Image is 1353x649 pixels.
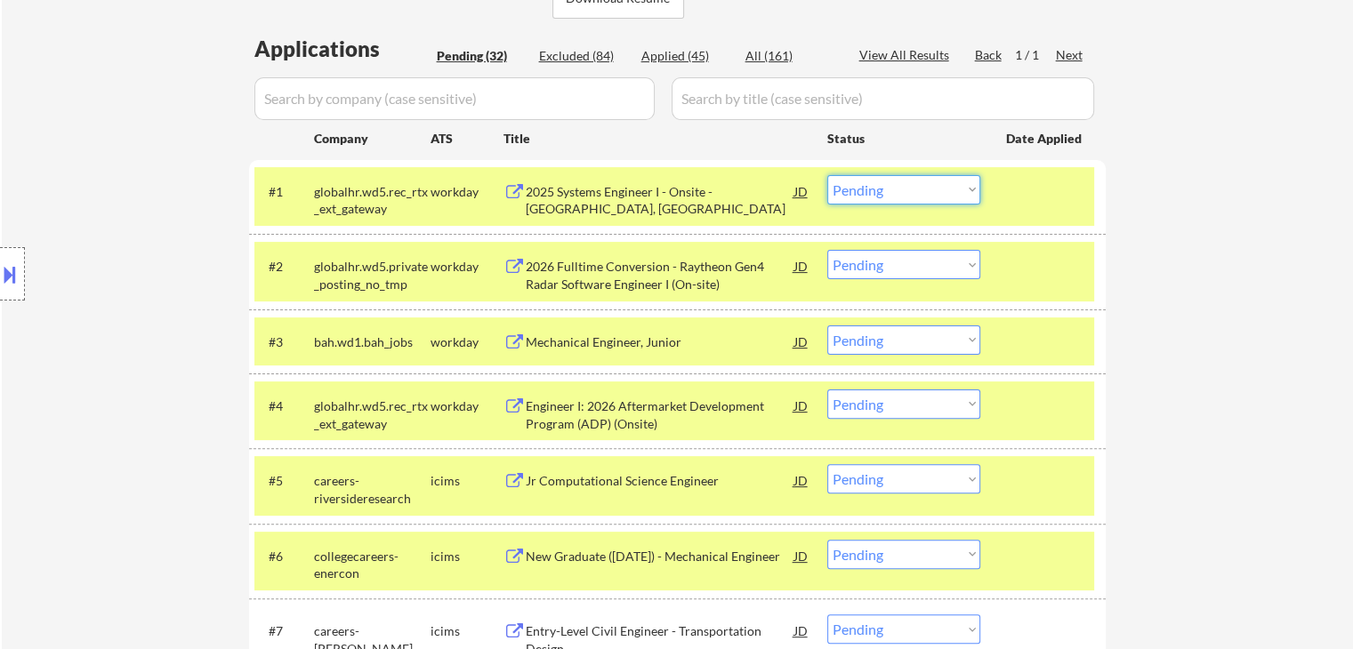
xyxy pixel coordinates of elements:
div: ATS [431,130,503,148]
div: Jr Computational Science Engineer [526,472,794,490]
div: workday [431,258,503,276]
div: Excluded (84) [539,47,628,65]
div: JD [793,389,810,421]
div: globalhr.wd5.rec_rtx_ext_gateway [314,397,431,432]
div: Status [827,122,980,154]
div: careers-riversideresearch [314,472,431,507]
div: #5 [269,472,300,490]
div: Company [314,130,431,148]
div: workday [431,183,503,201]
div: globalhr.wd5.private_posting_no_tmp [314,258,431,292]
div: View All Results [859,46,954,64]
div: collegecareers-enercon [314,548,431,582]
div: JD [793,175,810,207]
div: JD [793,325,810,357]
div: Date Applied [1006,130,1084,148]
div: 1 / 1 [1015,46,1056,64]
div: JD [793,250,810,282]
input: Search by title (case sensitive) [672,77,1094,120]
div: New Graduate ([DATE]) - Mechanical Engineer [526,548,794,565]
input: Search by company (case sensitive) [254,77,655,120]
div: icims [431,548,503,565]
div: icims [431,472,503,490]
div: 2025 Systems Engineer I - Onsite - [GEOGRAPHIC_DATA], [GEOGRAPHIC_DATA] [526,183,794,218]
div: JD [793,464,810,496]
div: #6 [269,548,300,565]
div: JD [793,614,810,646]
div: JD [793,540,810,572]
div: Applied (45) [641,47,730,65]
div: #7 [269,622,300,640]
div: Pending (32) [437,47,526,65]
div: Engineer I: 2026 Aftermarket Development Program (ADP) (Onsite) [526,397,794,432]
div: workday [431,397,503,415]
div: icims [431,622,503,640]
div: Next [1056,46,1084,64]
div: Title [503,130,810,148]
div: globalhr.wd5.rec_rtx_ext_gateway [314,183,431,218]
div: bah.wd1.bah_jobs [314,333,431,351]
div: All (161) [745,47,834,65]
div: 2026 Fulltime Conversion - Raytheon Gen4 Radar Software Engineer I (On-site) [526,258,794,292]
div: Applications [254,38,431,60]
div: workday [431,333,503,351]
div: Mechanical Engineer, Junior [526,333,794,351]
div: Back [975,46,1003,64]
